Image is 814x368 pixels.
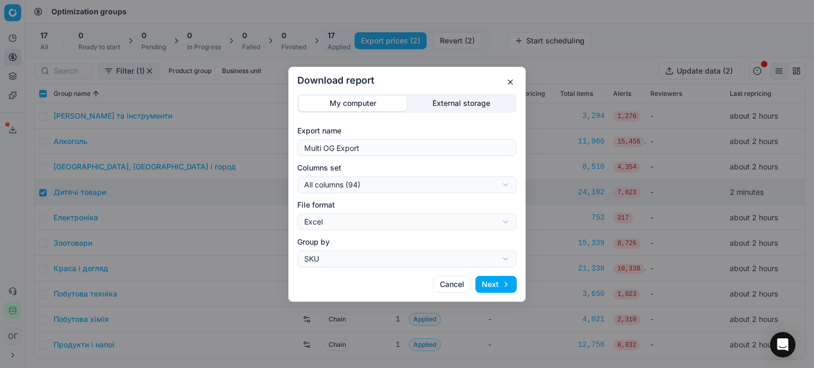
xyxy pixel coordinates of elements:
button: Cancel [433,276,471,293]
button: My computer [299,95,407,111]
label: Columns set [297,163,517,173]
label: Export name [297,125,517,136]
button: External storage [407,95,515,111]
label: Group by [297,237,517,247]
label: File format [297,200,517,210]
button: Next [475,276,517,293]
h2: Download report [297,76,517,85]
